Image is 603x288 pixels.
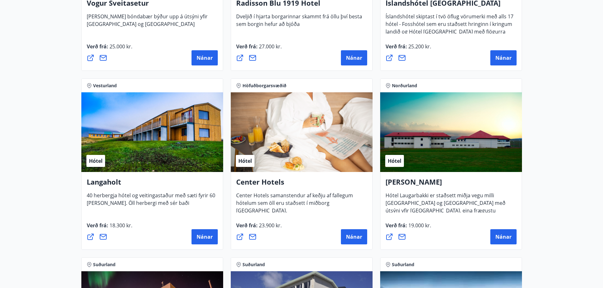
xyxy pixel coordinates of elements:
[386,43,431,55] span: Verð frá :
[87,177,218,192] h4: Langaholt
[236,43,282,55] span: Verð frá :
[236,222,282,234] span: Verð frá :
[386,192,506,227] span: Hótel Laugarbakki er staðsett miðja vegu milli [GEOGRAPHIC_DATA] og [GEOGRAPHIC_DATA] með útsýni ...
[392,261,414,268] span: Suðurland
[93,261,116,268] span: Suðurland
[495,233,512,240] span: Nánar
[87,43,132,55] span: Verð frá :
[258,222,282,229] span: 23.900 kr.
[341,50,367,65] button: Nánar
[392,83,417,89] span: Norðurland
[108,43,132,50] span: 25.000 kr.
[197,233,213,240] span: Nánar
[386,222,431,234] span: Verð frá :
[236,177,367,192] h4: Center Hotels
[495,54,512,61] span: Nánar
[242,83,286,89] span: Höfuðborgarsvæðið
[93,83,117,89] span: Vesturland
[386,13,513,48] span: Íslandshótel skiptast í tvö öflug vörumerki með alls 17 hótel - Fosshótel sem eru staðsett hringi...
[346,54,362,61] span: Nánar
[242,261,265,268] span: Suðurland
[87,222,132,234] span: Verð frá :
[490,50,517,65] button: Nánar
[258,43,282,50] span: 27.000 kr.
[197,54,213,61] span: Nánar
[346,233,362,240] span: Nánar
[192,229,218,244] button: Nánar
[87,13,208,33] span: [PERSON_NAME] bóndabær býður upp á útsýni yfir [GEOGRAPHIC_DATA] og [GEOGRAPHIC_DATA]
[407,43,431,50] span: 25.200 kr.
[89,157,103,164] span: Hótel
[236,13,362,33] span: Dveljið í hjarta borgarinnar skammt frá öllu því besta sem borgin hefur að bjóða
[87,192,215,211] span: 40 herbergja hótel og veitingastaður með sæti fyrir 60 [PERSON_NAME]. Öll herbergi með sér baði
[238,157,252,164] span: Hótel
[341,229,367,244] button: Nánar
[192,50,218,65] button: Nánar
[108,222,132,229] span: 18.300 kr.
[407,222,431,229] span: 19.000 kr.
[388,157,401,164] span: Hótel
[490,229,517,244] button: Nánar
[386,177,517,192] h4: [PERSON_NAME]
[236,192,353,219] span: Center Hotels samanstendur af keðju af fallegum hótelum sem öll eru staðsett í miðborg [GEOGRAPHI...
